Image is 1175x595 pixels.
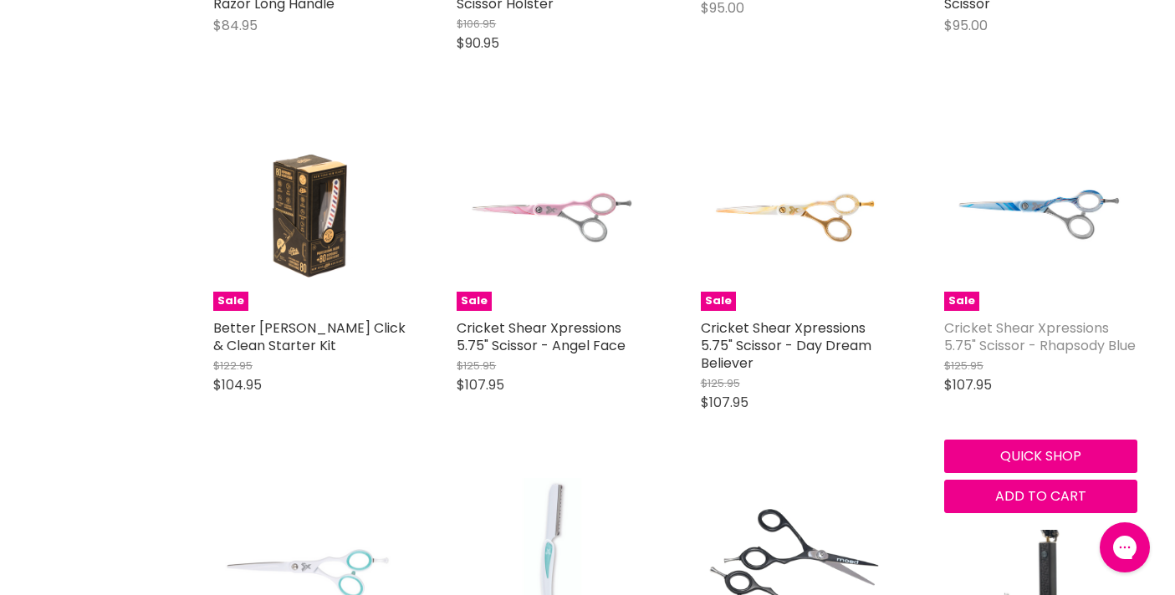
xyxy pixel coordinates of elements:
[944,375,992,394] span: $107.95
[457,16,496,32] span: $106.95
[213,318,406,355] a: Better [PERSON_NAME] Click & Clean Starter Kit
[457,120,650,308] img: Cricket Shear Xpressions 5.75
[701,393,748,412] span: $107.95
[701,292,736,311] span: Sale
[213,292,248,311] span: Sale
[213,118,406,311] a: Better Barber Click & Clean Starter KitSale
[457,318,626,355] a: Cricket Shear Xpressions 5.75" Scissor - Angel Face
[213,358,253,374] span: $122.95
[944,440,1137,473] button: Quick shop
[213,131,406,298] img: Better Barber Click & Clean Starter Kit
[995,486,1086,506] span: Add to cart
[944,480,1137,513] button: Add to cart
[701,120,894,308] img: Cricket Shear Xpressions 5.75
[457,358,496,374] span: $125.95
[944,120,1137,308] img: Cricket Shear Xpressions 5.75
[944,118,1137,311] a: Cricket Shear Xpressions 5.75Sale
[457,33,499,53] span: $90.95
[213,375,262,394] span: $104.95
[944,292,979,311] span: Sale
[944,358,983,374] span: $125.95
[457,375,504,394] span: $107.95
[213,16,258,35] span: $84.95
[701,118,894,311] a: Cricket Shear Xpressions 5.75Sale
[457,118,650,311] a: Cricket Shear Xpressions 5.75Sale
[457,292,492,311] span: Sale
[944,318,1136,355] a: Cricket Shear Xpressions 5.75" Scissor - Rhapsody Blue
[944,16,988,35] span: $95.00
[701,318,871,373] a: Cricket Shear Xpressions 5.75" Scissor - Day Dream Believer
[1091,516,1158,578] iframe: Gorgias live chat messenger
[701,375,740,391] span: $125.95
